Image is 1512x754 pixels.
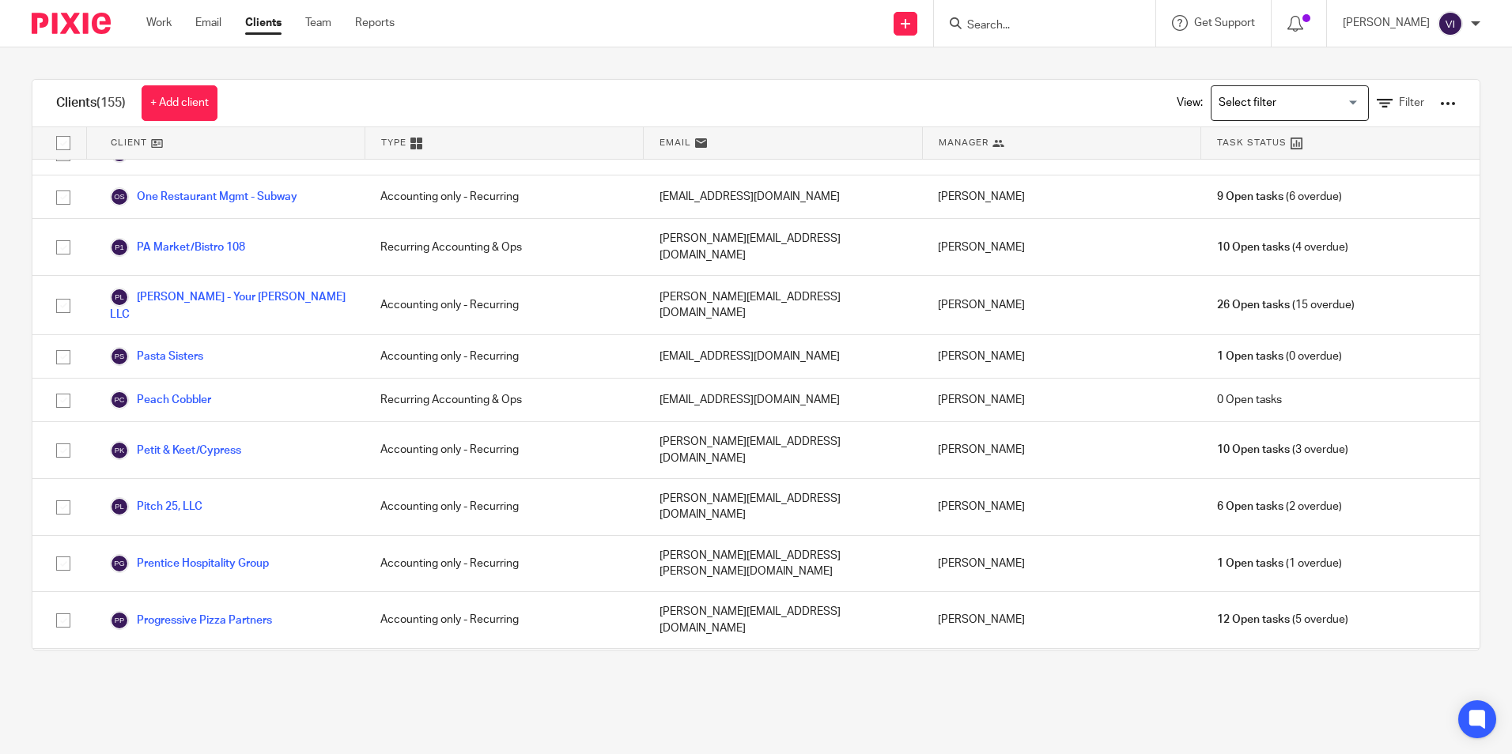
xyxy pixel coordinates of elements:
[922,276,1200,334] div: [PERSON_NAME]
[644,536,922,592] div: [PERSON_NAME][EMAIL_ADDRESS][PERSON_NAME][DOMAIN_NAME]
[110,390,211,409] a: Peach Cobbler
[110,497,129,516] img: svg%3E
[922,649,1200,692] div: [PERSON_NAME]
[1217,349,1342,364] span: (0 overdue)
[365,276,643,334] div: Accounting only - Recurring
[142,85,217,121] a: + Add client
[110,187,297,206] a: One Restaurant Mgmt - Subway
[56,95,126,111] h1: Clients
[1217,297,1290,313] span: 26 Open tasks
[365,175,643,218] div: Accounting only - Recurring
[1343,15,1430,31] p: [PERSON_NAME]
[1217,556,1342,571] span: (1 overdue)
[1399,97,1424,108] span: Filter
[922,335,1200,378] div: [PERSON_NAME]
[146,15,172,31] a: Work
[1217,392,1282,408] span: 0 Open tasks
[644,219,922,275] div: [PERSON_NAME][EMAIL_ADDRESS][DOMAIN_NAME]
[110,441,241,460] a: Petit & Keet/Cypress
[110,554,269,573] a: Prentice Hospitality Group
[245,15,282,31] a: Clients
[110,288,129,307] img: svg%3E
[1217,499,1283,515] span: 6 Open tasks
[1217,189,1283,205] span: 9 Open tasks
[1217,349,1283,364] span: 1 Open tasks
[110,347,203,366] a: Pasta Sisters
[1217,239,1290,255] span: 10 Open tasks
[111,136,147,149] span: Client
[110,187,129,206] img: svg%3E
[1217,612,1348,628] span: (5 overdue)
[1217,136,1287,149] span: Task Status
[365,422,643,478] div: Accounting only - Recurring
[110,347,129,366] img: svg%3E
[110,288,349,322] a: [PERSON_NAME] - Your [PERSON_NAME] LLC
[305,15,331,31] a: Team
[1217,442,1348,458] span: (3 overdue)
[644,479,922,535] div: [PERSON_NAME][EMAIL_ADDRESS][DOMAIN_NAME]
[922,592,1200,648] div: [PERSON_NAME]
[644,175,922,218] div: [EMAIL_ADDRESS][DOMAIN_NAME]
[1217,189,1342,205] span: (6 overdue)
[660,136,691,149] span: Email
[644,335,922,378] div: [EMAIL_ADDRESS][DOMAIN_NAME]
[644,422,922,478] div: [PERSON_NAME][EMAIL_ADDRESS][DOMAIN_NAME]
[644,592,922,648] div: [PERSON_NAME][EMAIL_ADDRESS][DOMAIN_NAME]
[110,497,202,516] a: Pitch 25, LLC
[365,219,643,275] div: Recurring Accounting & Ops
[110,238,245,257] a: PA Market/Bistro 108
[1438,11,1463,36] img: svg%3E
[365,335,643,378] div: Accounting only - Recurring
[1217,556,1283,571] span: 1 Open tasks
[1153,80,1456,126] div: View:
[939,136,988,149] span: Manager
[195,15,221,31] a: Email
[110,441,129,460] img: svg%3E
[48,128,78,158] input: Select all
[365,479,643,535] div: Accounting only - Recurring
[1217,239,1348,255] span: (4 overdue)
[644,276,922,334] div: [PERSON_NAME][EMAIL_ADDRESS][DOMAIN_NAME]
[1217,442,1290,458] span: 10 Open tasks
[1217,499,1342,515] span: (2 overdue)
[110,554,129,573] img: svg%3E
[110,238,129,257] img: svg%3E
[1213,89,1359,117] input: Search for option
[355,15,395,31] a: Reports
[922,479,1200,535] div: [PERSON_NAME]
[96,96,126,109] span: (155)
[110,611,272,630] a: Progressive Pizza Partners
[365,592,643,648] div: Accounting only - Recurring
[644,379,922,421] div: [EMAIL_ADDRESS][DOMAIN_NAME]
[365,649,643,692] div: Recurring Accounting & Ops
[966,19,1108,33] input: Search
[1217,297,1355,313] span: (15 overdue)
[110,611,129,630] img: svg%3E
[365,379,643,421] div: Recurring Accounting & Ops
[1194,17,1255,28] span: Get Support
[110,390,129,409] img: svg%3E
[922,379,1200,421] div: [PERSON_NAME]
[922,175,1200,218] div: [PERSON_NAME]
[1211,85,1369,121] div: Search for option
[381,136,406,149] span: Type
[922,219,1200,275] div: [PERSON_NAME]
[365,536,643,592] div: Accounting only - Recurring
[644,649,922,692] div: [EMAIL_ADDRESS][DOMAIN_NAME]
[922,422,1200,478] div: [PERSON_NAME]
[1217,612,1290,628] span: 12 Open tasks
[32,13,111,34] img: Pixie
[922,536,1200,592] div: [PERSON_NAME]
